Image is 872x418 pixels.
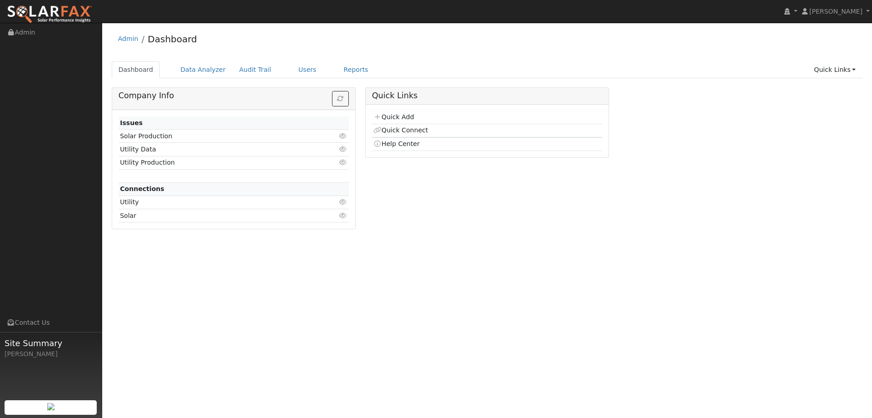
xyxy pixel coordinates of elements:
a: Audit Trail [233,61,278,78]
strong: Connections [120,185,164,192]
i: Click to view [339,159,347,166]
i: Click to view [339,146,347,152]
h5: Company Info [119,91,349,101]
td: Utility Data [119,143,312,156]
h5: Quick Links [372,91,602,101]
a: Help Center [373,140,420,147]
a: Dashboard [148,34,197,45]
td: Utility Production [119,156,312,169]
i: Click to view [339,199,347,205]
span: [PERSON_NAME] [809,8,862,15]
img: SolarFax [7,5,92,24]
strong: Issues [120,119,143,126]
i: Click to view [339,212,347,219]
span: Site Summary [5,337,97,349]
td: Utility [119,196,312,209]
a: Dashboard [112,61,160,78]
a: Users [292,61,323,78]
a: Admin [118,35,139,42]
i: Click to view [339,133,347,139]
a: Data Analyzer [173,61,233,78]
a: Quick Add [373,113,414,121]
td: Solar Production [119,130,312,143]
div: [PERSON_NAME] [5,349,97,359]
a: Quick Connect [373,126,428,134]
img: retrieve [47,403,54,410]
a: Reports [337,61,375,78]
td: Solar [119,209,312,222]
a: Quick Links [807,61,862,78]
